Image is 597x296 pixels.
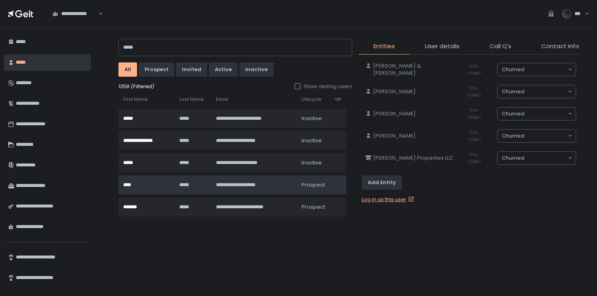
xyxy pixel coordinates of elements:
[362,175,402,190] button: Add Entity
[373,155,453,162] span: [PERSON_NAME] Properties LLC
[497,107,576,120] div: Search for option
[302,96,321,102] span: Lifecycle
[362,85,419,98] a: [PERSON_NAME]
[362,151,456,165] a: [PERSON_NAME] Properties LLC
[373,88,416,95] span: [PERSON_NAME]
[524,66,567,74] input: Search for option
[468,128,481,143] span: <no role>
[502,132,524,140] span: churned
[524,110,567,118] input: Search for option
[374,42,395,51] span: Entities
[145,66,169,73] div: prospect
[139,62,175,77] button: prospect
[302,159,322,166] span: inactive
[209,62,238,77] button: active
[468,106,481,121] span: <no role>
[302,204,325,211] span: prospect
[373,132,416,140] span: [PERSON_NAME]
[497,152,576,164] div: Search for option
[502,155,524,162] span: churned
[118,83,352,90] div: 1259 (Filtered)
[302,115,322,122] span: inactive
[245,66,268,73] div: inactive
[497,130,576,142] div: Search for option
[373,62,464,77] span: [PERSON_NAME] & [PERSON_NAME]
[124,66,131,73] div: All
[302,181,325,189] span: prospect
[524,154,567,162] input: Search for option
[98,10,98,18] input: Search for option
[179,96,203,102] span: Last Name
[524,88,567,96] input: Search for option
[502,88,524,95] span: churned
[362,129,419,143] a: [PERSON_NAME]
[182,66,201,73] div: invited
[497,63,576,76] div: Search for option
[123,96,147,102] span: First Name
[47,6,103,22] div: Search for option
[468,151,481,165] span: <no role>
[368,179,396,186] div: Add Entity
[302,137,322,144] span: inactive
[362,107,419,121] a: [PERSON_NAME]
[490,42,511,51] span: Call Q's
[215,66,232,73] div: active
[502,66,524,73] span: churned
[524,132,567,140] input: Search for option
[118,62,137,77] button: All
[216,96,228,102] span: Email
[362,196,416,203] a: Log in as this user
[425,42,460,51] span: User details
[362,59,467,80] a: [PERSON_NAME] & [PERSON_NAME]
[541,42,579,51] span: Contact Info
[176,62,207,77] button: invited
[468,62,481,77] span: <no role>
[497,85,576,98] div: Search for option
[468,84,481,99] span: <no role>
[335,96,341,102] span: VIP
[239,62,274,77] button: inactive
[502,110,524,117] span: churned
[373,110,416,117] span: [PERSON_NAME]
